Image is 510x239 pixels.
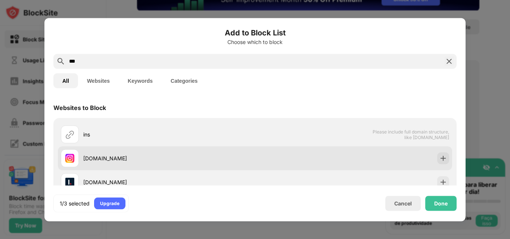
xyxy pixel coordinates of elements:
img: url.svg [65,130,74,139]
button: All [53,73,78,88]
img: search.svg [56,57,65,66]
span: Please include full domain structure, like [DOMAIN_NAME] [372,129,449,140]
div: Upgrade [100,199,119,207]
img: favicons [65,177,74,186]
div: Choose which to block [53,39,457,45]
div: [DOMAIN_NAME] [83,178,255,186]
div: Done [434,200,448,206]
div: 1/3 selected [60,199,90,207]
div: ins [83,130,255,138]
button: Keywords [119,73,162,88]
button: Categories [162,73,206,88]
button: Websites [78,73,119,88]
div: [DOMAIN_NAME] [83,154,255,162]
div: Cancel [394,200,412,207]
img: search-close [445,57,454,66]
div: Websites to Block [53,104,106,111]
h6: Add to Block List [53,27,457,38]
img: favicons [65,154,74,163]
